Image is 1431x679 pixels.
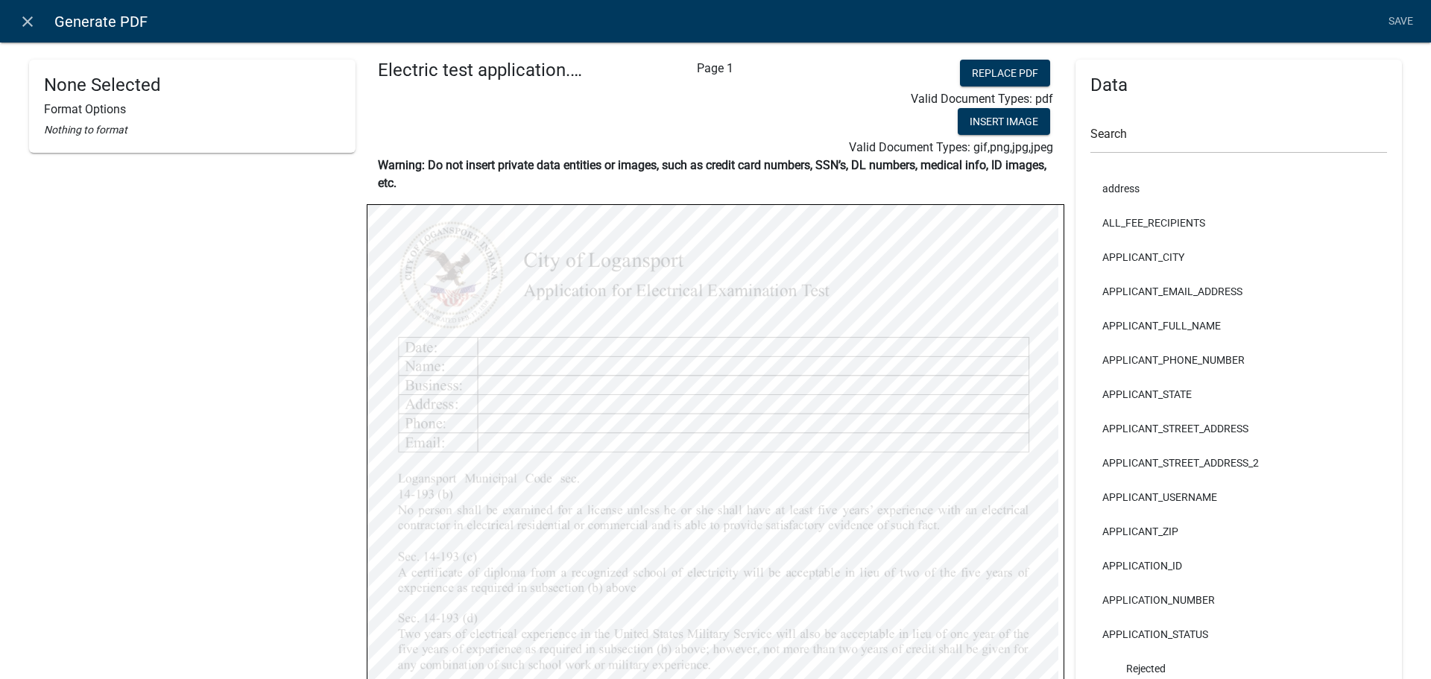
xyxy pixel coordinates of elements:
[1090,514,1387,549] li: APPLICANT_ZIP
[1090,549,1387,583] li: APPLICATION_ID
[1090,274,1387,309] li: APPLICANT_EMAIL_ADDRESS
[849,140,1053,154] span: Valid Document Types: gif,png,jpg,jpeg
[1090,377,1387,411] li: APPLICANT_STATE
[1382,7,1419,36] a: Save
[1090,583,1387,617] li: APPLICATION_NUMBER
[911,92,1053,106] span: Valid Document Types: pdf
[1090,75,1387,96] h4: Data
[1090,343,1387,377] li: APPLICANT_PHONE_NUMBER
[958,108,1050,135] button: Insert Image
[44,124,127,136] i: Nothing to format
[1090,411,1387,446] li: APPLICANT_STREET_ADDRESS
[1090,206,1387,240] li: ALL_FEE_RECIPIENTS
[1090,171,1387,206] li: address
[1090,309,1387,343] li: APPLICANT_FULL_NAME
[378,157,1053,192] p: Warning: Do not insert private data entities or images, such as credit card numbers, SSN’s, DL nu...
[54,7,148,37] span: Generate PDF
[378,60,588,81] h4: Electric test application.pdf
[1090,446,1387,480] li: APPLICANT_STREET_ADDRESS_2
[1090,617,1387,651] li: APPLICATION_STATUS
[1090,240,1387,274] li: APPLICANT_CITY
[960,60,1050,86] button: Replace PDF
[19,13,37,31] i: close
[1090,480,1387,514] li: APPLICANT_USERNAME
[44,102,341,116] h6: Format Options
[44,75,341,96] h4: None Selected
[697,61,733,75] span: Page 1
